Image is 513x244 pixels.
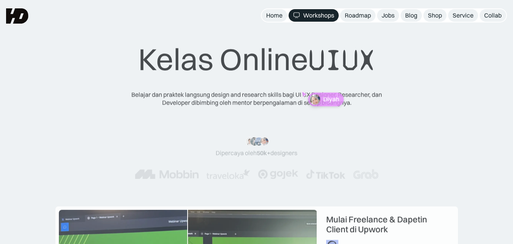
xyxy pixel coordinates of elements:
a: Jobs [377,9,399,22]
div: Service [453,11,474,19]
div: Home [266,11,283,19]
div: Shop [428,11,442,19]
span: UIUX [308,42,375,78]
div: Blog [405,11,417,19]
a: Home [262,9,287,22]
div: Roadmap [345,11,371,19]
div: Workshops [303,11,334,19]
div: Collab [484,11,502,19]
a: Blog [401,9,422,22]
a: Roadmap [340,9,376,22]
div: Belajar dan praktek langsung design and research skills bagi UI UX Designer, Researcher, dan Deve... [120,91,393,107]
a: Shop [423,9,447,22]
div: Jobs [382,11,395,19]
p: Diyah [323,96,339,103]
div: Kelas Online [138,41,375,78]
a: Service [448,9,478,22]
a: Collab [480,9,506,22]
span: 50k+ [257,149,270,156]
a: Workshops [289,9,339,22]
div: Dipercaya oleh designers [216,149,297,157]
